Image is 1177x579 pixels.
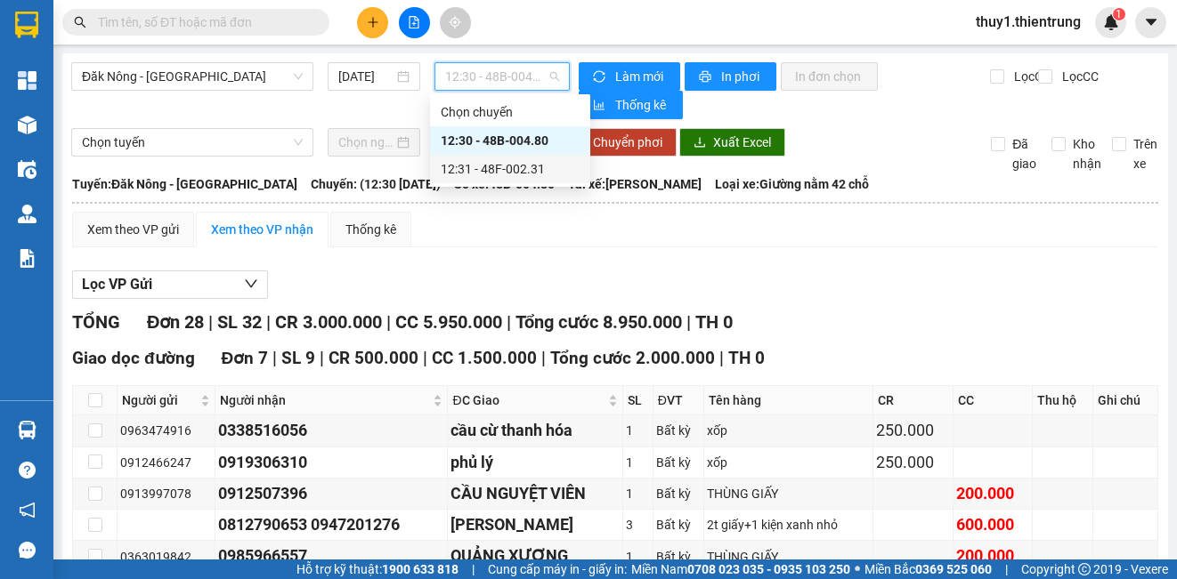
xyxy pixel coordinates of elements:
[721,67,762,86] span: In phơi
[18,71,37,90] img: dashboard-icon
[218,481,444,506] div: 0912507396
[440,7,471,38] button: aim
[686,311,691,333] span: |
[244,277,258,291] span: down
[1007,67,1053,86] span: Lọc CR
[451,450,620,475] div: phủ lý
[430,98,590,126] div: Chọn chuyến
[451,418,620,443] div: cầu cừ thanh hóa
[679,128,785,157] button: downloadXuất Excel
[956,481,1029,506] div: 200.000
[218,543,444,568] div: 0985966557
[615,67,666,86] span: Làm mới
[1078,563,1091,575] span: copyright
[626,453,649,472] div: 1
[208,311,213,333] span: |
[956,543,1029,568] div: 200.000
[656,547,701,567] div: Bất kỳ
[550,348,715,368] span: Tổng cước 2.000.000
[367,16,379,28] span: plus
[1093,386,1158,415] th: Ghi chú
[707,484,871,503] div: THÙNG GIẤY
[694,136,706,150] span: download
[338,133,394,152] input: Chọn ngày
[338,67,394,86] input: 13/09/2025
[1143,14,1159,30] span: caret-down
[472,559,475,579] span: |
[357,7,388,38] button: plus
[423,348,427,368] span: |
[441,159,580,179] div: 12:31 - 48F-002.31
[320,348,324,368] span: |
[626,421,649,440] div: 1
[954,386,1033,415] th: CC
[687,562,850,576] strong: 0708 023 035 - 0935 103 250
[72,177,297,191] b: Tuyến: Đăk Nông - [GEOGRAPHIC_DATA]
[18,421,37,439] img: warehouse-icon
[623,386,653,415] th: SL
[1103,14,1119,30] img: icon-new-feature
[329,348,418,368] span: CR 500.000
[452,390,605,410] span: ĐC Giao
[855,566,860,573] span: ⚪️
[715,174,869,194] span: Loại xe: Giường nằm 42 chỗ
[296,559,459,579] span: Hỗ trợ kỹ thuật:
[656,515,701,535] div: Bất kỳ
[626,547,649,567] div: 1
[19,502,36,519] span: notification
[962,11,1095,33] span: thuy1.thientrung
[120,453,212,472] div: 0912466247
[695,311,733,333] span: TH 0
[281,348,315,368] span: SL 9
[218,512,444,537] div: 0812790653 0947201276
[72,270,268,299] button: Lọc VP Gửi
[656,421,701,440] div: Bất kỳ
[311,174,441,194] span: Chuyến: (12:30 [DATE])
[82,129,303,156] span: Chọn tuyến
[18,249,37,268] img: solution-icon
[19,462,36,478] span: question-circle
[218,418,444,443] div: 0338516056
[275,311,382,333] span: CR 3.000.000
[579,62,680,91] button: syncLàm mới
[82,63,303,90] span: Đăk Nông - Hà Nội
[699,70,714,84] span: printer
[395,311,502,333] span: CC 5.950.000
[441,131,580,150] div: 12:30 - 48B-004.80
[707,453,871,472] div: xốp
[1055,67,1101,86] span: Lọc CC
[217,311,262,333] span: SL 32
[626,484,649,503] div: 1
[707,421,871,440] div: xốp
[18,116,37,134] img: warehouse-icon
[98,12,308,32] input: Tìm tên, số ĐT hoặc mã đơn
[876,450,949,475] div: 250.000
[382,562,459,576] strong: 1900 633 818
[1113,8,1125,20] sup: 1
[451,512,620,537] div: [PERSON_NAME]
[211,220,313,239] div: Xem theo VP nhận
[74,16,86,28] span: search
[1126,134,1165,173] span: Trên xe
[653,386,704,415] th: ĐVT
[432,348,537,368] span: CC 1.500.000
[449,16,461,28] span: aim
[631,559,850,579] span: Miền Nam
[593,70,608,84] span: sync
[626,515,649,535] div: 3
[507,311,511,333] span: |
[218,450,444,475] div: 0919306310
[579,91,683,119] button: bar-chartThống kê
[82,273,152,295] span: Lọc VP Gửi
[399,7,430,38] button: file-add
[719,348,724,368] span: |
[873,386,953,415] th: CR
[568,174,702,194] span: Tài xế: [PERSON_NAME]
[451,543,620,568] div: QUẢNG XƯƠNG
[272,348,277,368] span: |
[120,547,212,567] div: 0363019842
[72,348,195,368] span: Giao dọc đường
[864,559,992,579] span: Miền Bắc
[87,220,179,239] div: Xem theo VP gửi
[685,62,776,91] button: printerIn phơi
